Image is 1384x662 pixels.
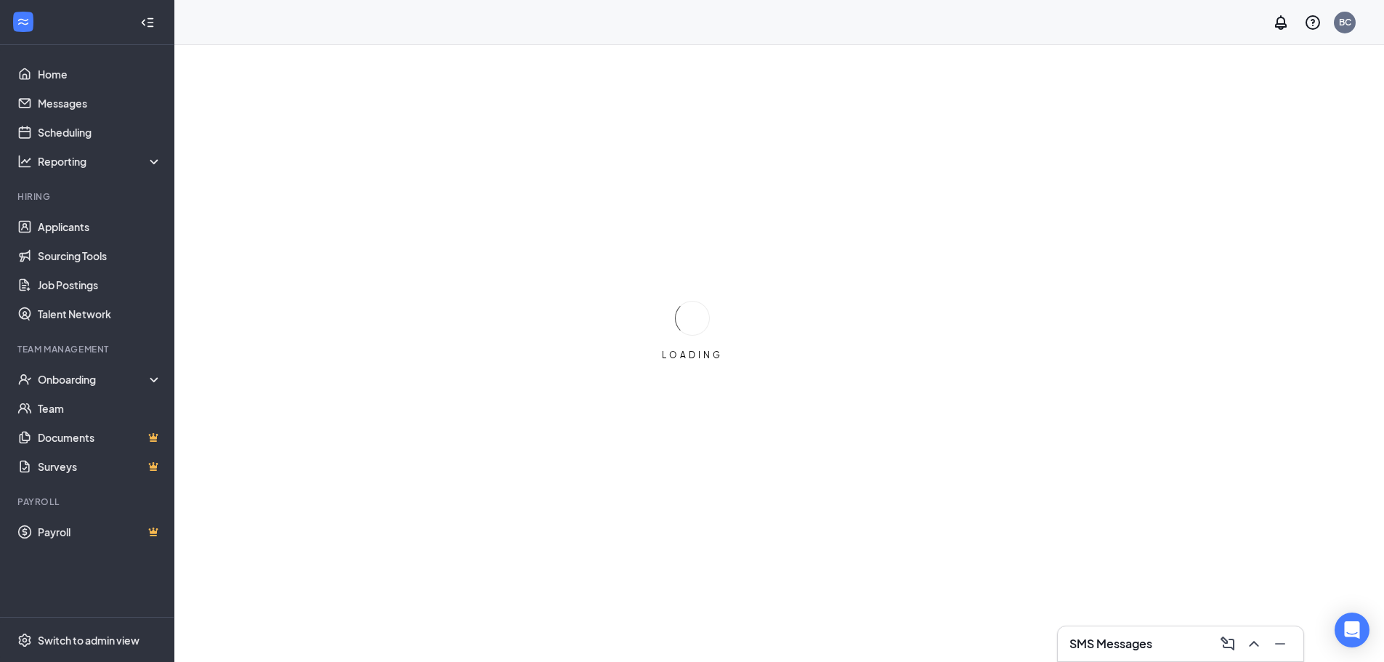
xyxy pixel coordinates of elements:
div: Team Management [17,343,159,355]
a: Talent Network [38,299,162,328]
button: ChevronUp [1242,632,1266,655]
div: Hiring [17,190,159,203]
svg: Settings [17,633,32,647]
a: Applicants [38,212,162,241]
svg: Collapse [140,15,155,30]
svg: Notifications [1272,14,1290,31]
div: Switch to admin view [38,633,139,647]
div: Open Intercom Messenger [1335,613,1369,647]
svg: UserCheck [17,372,32,387]
a: Sourcing Tools [38,241,162,270]
svg: Minimize [1271,635,1289,653]
a: Team [38,394,162,423]
button: ComposeMessage [1216,632,1239,655]
svg: WorkstreamLogo [16,15,31,29]
a: Scheduling [38,118,162,147]
a: PayrollCrown [38,517,162,546]
a: Messages [38,89,162,118]
a: SurveysCrown [38,452,162,481]
div: Reporting [38,154,163,169]
div: BC [1339,16,1351,28]
svg: QuestionInfo [1304,14,1322,31]
h3: SMS Messages [1069,636,1152,652]
button: Minimize [1268,632,1292,655]
a: Home [38,60,162,89]
svg: ChevronUp [1245,635,1263,653]
a: DocumentsCrown [38,423,162,452]
div: Onboarding [38,372,150,387]
svg: ComposeMessage [1219,635,1237,653]
div: LOADING [656,349,729,361]
a: Job Postings [38,270,162,299]
div: Payroll [17,496,159,508]
svg: Analysis [17,154,32,169]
